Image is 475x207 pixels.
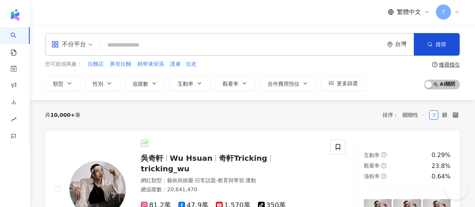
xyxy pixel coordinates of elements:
button: 性別 [85,76,120,91]
div: 共 筆 [45,112,80,118]
span: 日常話題 [195,177,216,183]
span: 藝術與娛樂 [167,177,193,183]
span: 豚骨拉麵 [110,60,131,68]
span: 合作費用預估 [268,81,299,87]
span: 追蹤數 [133,81,148,87]
div: 台灣 [395,41,414,47]
div: 0.29% [431,151,451,159]
div: 搜尋指引 [439,62,460,68]
span: environment [387,42,393,47]
span: tricking_wu [141,164,190,173]
span: 繁體中文 [397,8,421,16]
span: 拉麵店 [88,60,104,68]
span: 教育與學習 [218,177,244,183]
span: · [193,177,195,183]
span: 互動率 [364,152,380,158]
a: search [11,27,26,56]
button: 類型 [45,76,80,91]
span: 您可能感興趣： [45,60,82,68]
span: 類型 [53,81,63,87]
div: 23.8% [431,162,451,170]
div: 網紅類型 ： [141,177,321,184]
span: question-circle [381,163,386,168]
span: 觀看率 [364,163,380,169]
span: Wu Hsuan [170,154,213,163]
span: 護膚 抗老 [170,60,196,68]
span: · [216,177,217,183]
span: appstore [51,41,59,48]
div: 0.64% [431,172,451,181]
button: 更多篩選 [321,76,366,91]
span: 漲粉率 [364,173,380,179]
span: question-circle [381,152,386,157]
span: 更多篩選 [337,80,358,86]
span: · [244,177,246,183]
button: 合作費用預估 [260,76,316,91]
span: 關聯性 [403,109,425,121]
button: 互動率 [170,76,210,91]
div: 不分平台 [51,38,86,50]
button: 搜尋 [414,33,460,56]
div: 總追蹤數 ： 20,641,470 [141,186,321,193]
button: 觀看率 [215,76,255,91]
span: 觀看率 [223,81,238,87]
span: question-circle [432,62,437,67]
iframe: Help Scout Beacon - Open [445,177,467,199]
div: 排序： [383,109,429,121]
img: logo icon [9,9,21,21]
span: 性別 [93,81,103,87]
button: 追蹤數 [125,76,165,91]
span: 奇軒Tricking [219,154,267,163]
button: 護膚 抗老 [170,60,197,68]
span: 搜尋 [436,41,446,47]
span: 運動 [246,177,256,183]
span: 吳奇軒 [141,154,163,163]
span: T [442,8,445,16]
span: question-circle [381,174,386,179]
span: rise [11,112,17,129]
span: 互動率 [178,81,193,87]
span: 10,000+ [50,112,75,118]
button: 拉麵店 [87,60,104,68]
button: 精華液保濕 [137,60,164,68]
span: 精華液保濕 [137,60,164,68]
button: 豚骨拉麵 [110,60,131,68]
